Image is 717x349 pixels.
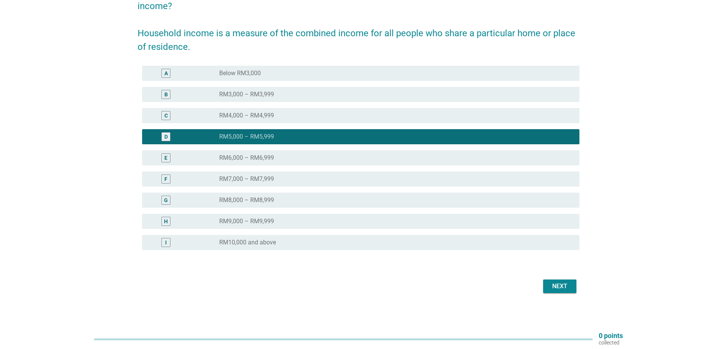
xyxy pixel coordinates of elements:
[164,154,167,162] div: E
[219,196,274,204] label: RM8,000 – RM8,999
[164,91,168,99] div: B
[549,282,570,291] div: Next
[219,239,276,246] label: RM10,000 and above
[219,175,274,183] label: RM7,000 – RM7,999
[219,218,274,225] label: RM9,000 – RM9,999
[164,133,168,141] div: D
[219,154,274,162] label: RM6,000 – RM6,999
[164,69,168,77] div: A
[164,112,168,120] div: C
[165,239,167,247] div: I
[164,196,168,204] div: G
[219,69,261,77] label: Below RM3,000
[599,332,623,339] p: 0 points
[599,339,623,346] p: collected
[543,280,576,293] button: Next
[219,112,274,119] label: RM4,000 – RM4,999
[219,133,274,141] label: RM5,000 – RM5,999
[164,218,168,225] div: H
[164,175,167,183] div: F
[219,91,274,98] label: RM3,000 – RM3,999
